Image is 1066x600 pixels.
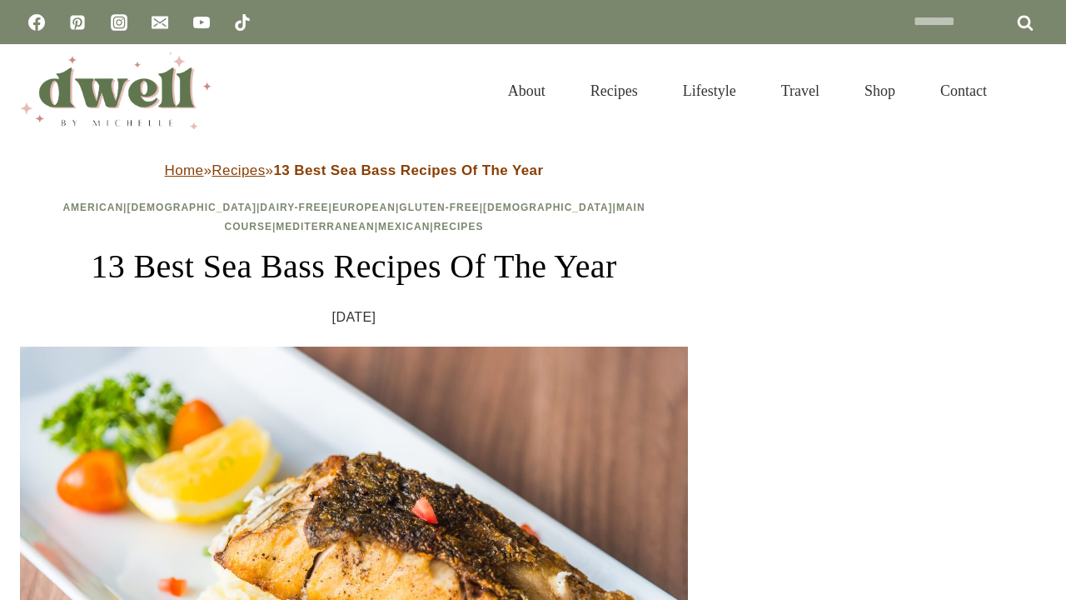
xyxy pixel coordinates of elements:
a: Recipes [434,221,484,232]
img: DWELL by michelle [20,52,212,129]
a: European [332,202,396,213]
a: Contact [918,62,1009,120]
nav: Primary Navigation [486,62,1009,120]
a: Mediterranean [276,221,374,232]
a: Instagram [102,6,136,39]
a: YouTube [185,6,218,39]
span: | | | | | | | | | [62,202,645,232]
a: Lifestyle [660,62,759,120]
time: [DATE] [332,305,376,330]
a: Facebook [20,6,53,39]
a: TikTok [226,6,259,39]
a: Dairy-Free [260,202,328,213]
a: Home [165,162,204,178]
a: Mexican [378,221,430,232]
h1: 13 Best Sea Bass Recipes Of The Year [20,242,688,292]
a: Shop [842,62,918,120]
strong: 13 Best Sea Bass Recipes Of The Year [273,162,543,178]
a: Recipes [568,62,660,120]
span: » » [165,162,544,178]
a: Email [143,6,177,39]
a: Pinterest [61,6,94,39]
a: Travel [759,62,842,120]
a: [DEMOGRAPHIC_DATA] [483,202,613,213]
a: About [486,62,568,120]
a: Gluten-Free [399,202,479,213]
a: American [62,202,123,213]
button: View Search Form [1018,77,1046,105]
a: [DEMOGRAPHIC_DATA] [127,202,257,213]
a: Recipes [212,162,265,178]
